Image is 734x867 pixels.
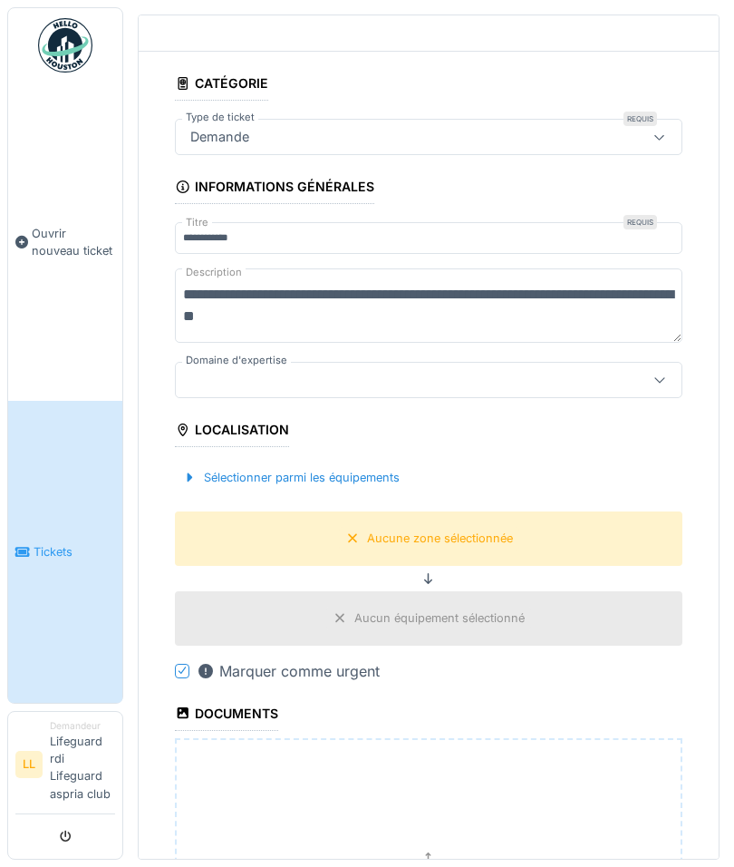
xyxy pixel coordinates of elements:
div: Documents [175,700,278,731]
div: Requis [623,215,657,229]
div: Demandeur [50,719,115,733]
li: Lifeguard rdi Lifeguard aspria club [50,719,115,810]
img: Badge_color-CXgf-gQk.svg [38,18,92,73]
label: Description [182,261,246,284]
span: Tickets [34,543,115,560]
div: Aucune zone sélectionnée [367,530,513,547]
div: Marquer comme urgent [197,660,380,682]
div: Localisation [175,416,289,447]
div: Requis [623,112,657,126]
div: Informations générales [175,173,374,204]
div: Catégorie [175,70,268,101]
a: Ouvrir nouveau ticket [8,83,122,401]
label: Type de ticket [182,110,258,125]
div: Sélectionner parmi les équipements [175,465,407,490]
label: Titre [182,215,212,230]
li: LL [15,751,43,778]
div: Demande [183,127,256,147]
span: Ouvrir nouveau ticket [32,225,115,259]
label: Domaine d'expertise [182,353,291,368]
a: Tickets [8,401,122,702]
div: Aucun équipement sélectionné [354,609,525,627]
a: LL DemandeurLifeguard rdi Lifeguard aspria club [15,719,115,814]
